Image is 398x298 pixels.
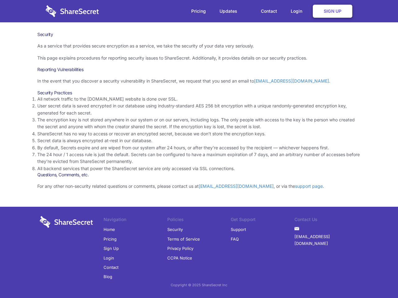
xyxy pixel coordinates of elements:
[185,2,212,21] a: Pricing
[37,90,361,96] h3: Security Practices
[37,116,361,130] li: The encryption key is not stored anywhere in our system or on our servers, including logs. The on...
[37,144,361,151] li: By default, Secrets expire and are wiped from our system after 24 hours, or after they’re accesse...
[104,263,118,272] a: Contact
[295,183,323,189] a: support page
[37,137,361,144] li: Secret data is always encrypted at-rest in our database.
[104,272,112,281] a: Blog
[104,234,117,244] a: Pricing
[231,225,246,234] a: Support
[37,96,361,102] li: All network traffic to the [DOMAIN_NAME] website is done over SSL.
[285,2,312,21] a: Login
[37,67,361,72] h3: Reporting Vulnerabilities
[167,225,183,234] a: Security
[294,216,358,225] li: Contact Us
[167,253,192,263] a: CCPA Notice
[313,5,352,18] a: Sign Up
[199,183,274,189] a: [EMAIL_ADDRESS][DOMAIN_NAME]
[255,2,283,21] a: Contact
[37,102,361,116] li: User secret data is saved encrypted in our database using industry-standard AES 256 bit encryptio...
[37,78,361,84] p: In the event that you discover a security vulnerability in ShareSecret, we request that you send ...
[294,232,358,248] a: [EMAIL_ADDRESS][DOMAIN_NAME]
[37,130,361,137] li: ShareSecret has no way to access or recover an encrypted secret, because we don’t store the encry...
[231,216,294,225] li: Get Support
[167,234,200,244] a: Terms of Service
[104,253,114,263] a: Login
[167,244,193,253] a: Privacy Policy
[40,216,93,228] img: logo-wordmark-white-trans-d4663122ce5f474addd5e946df7df03e33cb6a1c49d2221995e7729f52c070b2.svg
[37,172,361,178] h3: Questions, Comments, etc.
[37,55,361,61] p: This page explains procedures for reporting security issues to ShareSecret. Additionally, it prov...
[37,32,361,37] h1: Security
[254,78,329,84] a: [EMAIL_ADDRESS][DOMAIN_NAME]
[231,234,239,244] a: FAQ
[167,216,231,225] li: Policies
[37,183,361,190] p: For any other non-security related questions or comments, please contact us at , or via the .
[37,151,361,165] li: The 24 hour / 1 access rule is just the default. Secrets can be configured to have a maximum expi...
[104,216,167,225] li: Navigation
[37,165,361,172] li: All backend services that power the ShareSecret service are only accessed via SSL connections.
[37,43,361,49] p: As a service that provides secure encryption as a service, we take the security of your data very...
[104,225,115,234] a: Home
[46,5,99,17] img: logo-wordmark-white-trans-d4663122ce5f474addd5e946df7df03e33cb6a1c49d2221995e7729f52c070b2.svg
[104,244,119,253] a: Sign Up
